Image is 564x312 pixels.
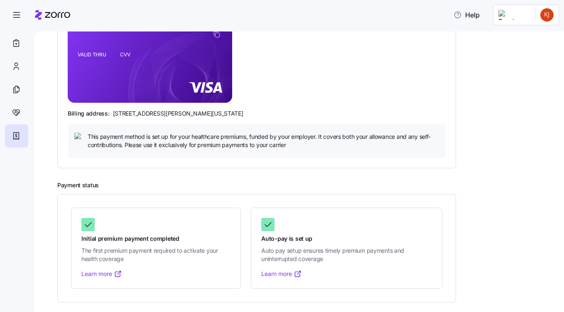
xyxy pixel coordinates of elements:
span: [STREET_ADDRESS][PERSON_NAME][US_STATE] [113,109,243,118]
img: icon bulb [74,133,84,143]
span: Help [454,10,480,20]
span: The first premium payment required to activate your health coverage [81,247,231,264]
a: Learn more [261,270,302,278]
h2: Payment status [57,181,552,189]
span: Auto pay setup ensures timely premium payments and uninterrupted coverage [261,247,432,264]
button: Help [447,7,486,23]
span: Billing address: [68,109,110,118]
a: Learn more [81,270,122,278]
button: copy-to-clipboard [213,31,221,38]
span: Initial premium payment completed [81,235,231,243]
tspan: VALID THRU [78,51,106,58]
span: Auto-pay is set up [261,235,432,243]
tspan: CVV [120,51,130,58]
span: This payment method is set up for your healthcare premiums, funded by your employer. It covers bo... [88,133,439,150]
img: Employer logo [498,10,528,20]
img: 9385e3284198ad746f514bbf74938af7 [540,8,554,22]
